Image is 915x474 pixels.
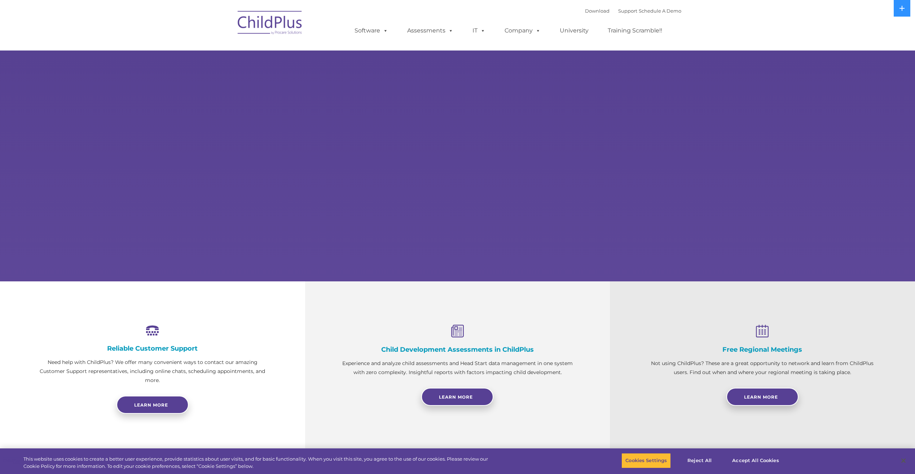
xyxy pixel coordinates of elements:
[726,388,799,406] a: Learn More
[421,388,493,406] a: Learn More
[585,8,681,14] font: |
[116,396,189,414] a: Learn more
[618,8,637,14] a: Support
[234,6,306,42] img: ChildPlus by Procare Solutions
[728,453,783,468] button: Accept All Cookies
[744,394,778,400] span: Learn More
[585,8,610,14] a: Download
[347,23,395,38] a: Software
[646,359,879,377] p: Not using ChildPlus? These are a great opportunity to network and learn from ChildPlus users. Fin...
[896,453,911,469] button: Close
[621,453,671,468] button: Cookies Settings
[36,344,269,352] h4: Reliable Customer Support
[341,359,574,377] p: Experience and analyze child assessments and Head Start data management in one system with zero c...
[134,402,168,408] span: Learn more
[465,23,493,38] a: IT
[497,23,548,38] a: Company
[553,23,596,38] a: University
[400,23,461,38] a: Assessments
[677,453,722,468] button: Reject All
[23,456,503,470] div: This website uses cookies to create a better user experience, provide statistics about user visit...
[639,8,681,14] a: Schedule A Demo
[341,346,574,354] h4: Child Development Assessments in ChildPlus
[646,346,879,354] h4: Free Regional Meetings
[439,394,473,400] span: Learn More
[601,23,669,38] a: Training Scramble!!
[36,358,269,385] p: Need help with ChildPlus? We offer many convenient ways to contact our amazing Customer Support r...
